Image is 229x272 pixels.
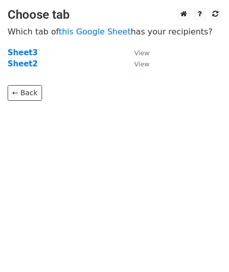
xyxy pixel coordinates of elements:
a: ← Back [8,85,42,101]
small: View [134,49,149,57]
a: View [124,48,149,57]
small: View [134,60,149,68]
a: Sheet2 [8,59,37,68]
a: this Google Sheet [59,27,131,36]
p: Which tab of has your recipients? [8,26,221,37]
a: Sheet3 [8,48,37,57]
a: View [124,59,149,68]
h3: Choose tab [8,8,221,22]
